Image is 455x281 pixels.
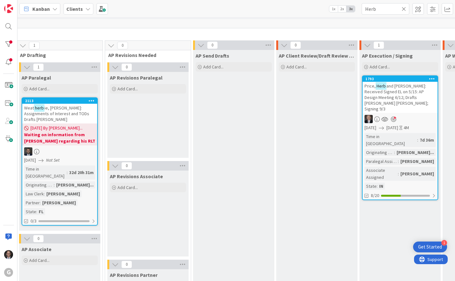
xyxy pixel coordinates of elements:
[418,137,436,144] div: 7d 36m
[110,74,163,81] span: AP Revisions Paralegal
[24,105,89,122] span: ie, [PERSON_NAME]: Assignments of Interest and TODs Drafts [PERSON_NAME]
[24,165,67,179] div: Time in [GEOGRAPHIC_DATA]
[394,149,395,156] span: :
[117,185,138,190] span: Add Card...
[290,41,301,49] span: 0
[362,75,438,200] a: 1793Price,Herband [PERSON_NAME]: Received Signed EL on 5/15: AP Design Meeting 6/12; Drafts [PERS...
[362,53,413,59] span: AP Execution / Signing
[365,158,398,165] div: Paralegal Assigned
[22,98,97,123] div: 2113Weatherbie, [PERSON_NAME]: Assignments of Interest and TODs Drafts [PERSON_NAME]
[196,53,229,59] span: AP Send Drafts
[365,83,376,89] span: Price,
[365,83,428,112] span: and [PERSON_NAME]: Received Signed EL on 5/15: AP Design Meeting 6/12; Drafts [PERSON_NAME] [PERS...
[338,6,346,12] span: 2x
[365,133,417,147] div: Time in [GEOGRAPHIC_DATA]
[24,157,36,164] span: [DATE]
[365,77,438,81] div: 1793
[286,64,307,70] span: Add Card...
[46,157,60,163] i: Not Set
[24,181,54,188] div: Originating Attorney
[24,190,44,197] div: Law Clerk
[363,76,438,82] div: 1793
[365,115,373,123] img: BG
[29,257,50,263] span: Add Card...
[108,52,183,58] span: AP Revisions Needed
[373,41,384,49] span: 1
[365,183,377,190] div: State
[404,124,409,131] div: 4M
[13,1,29,9] span: Support
[121,162,132,170] span: 0
[22,97,98,226] a: 2113Weatherbie, [PERSON_NAME]: Assignments of Interest and TODs Drafts [PERSON_NAME][DATE] By [PE...
[33,63,44,71] span: 1
[29,86,50,92] span: Add Card...
[365,167,398,181] div: Associate Assigned
[365,149,394,156] div: Originating Attorney
[22,74,51,81] span: AP Paralegal
[30,125,83,131] span: [DATE] By [PERSON_NAME]...
[110,173,163,179] span: AP Revisions Associate
[386,124,398,131] span: [DATE]
[376,82,386,89] mark: Herb
[45,190,82,197] div: [PERSON_NAME]
[110,272,157,278] span: AP Revisions Partner
[203,64,224,70] span: Add Card...
[371,192,379,199] span: 8/20
[346,6,355,12] span: 3x
[4,4,13,13] img: Visit kanbanzone.com
[117,86,138,92] span: Add Card...
[30,218,37,224] span: 0/3
[24,199,40,206] div: Partner
[399,158,436,165] div: [PERSON_NAME]
[378,183,385,190] div: IN
[20,52,95,58] span: AP Drafting
[25,99,97,103] div: 2113
[413,242,447,252] div: Open Get Started checklist, remaining modules: 1
[365,124,376,131] span: [DATE]
[33,235,44,242] span: 0
[67,169,68,176] span: :
[4,268,13,277] div: G
[441,240,447,246] div: 1
[398,158,399,165] span: :
[362,3,409,15] input: Quick Filter...
[4,250,13,259] img: JT
[363,76,438,113] div: 1793Price,Herband [PERSON_NAME]: Received Signed EL on 5/15: AP Design Meeting 6/12; Drafts [PERS...
[29,42,40,49] span: 1
[24,131,95,144] b: Waiting on information from [PERSON_NAME] regarding his RLT
[329,6,338,12] span: 1x
[117,42,128,49] span: 0
[399,170,436,177] div: [PERSON_NAME]
[121,261,132,268] span: 0
[41,199,77,206] div: [PERSON_NAME]
[417,137,418,144] span: :
[207,41,218,49] span: 0
[395,149,436,156] div: [PERSON_NAME]...
[22,246,51,252] span: AP Associate
[37,208,45,215] div: FL
[68,169,95,176] div: 32d 20h 31m
[279,53,355,59] span: AP Client Review/Draft Review Meeting
[55,181,95,188] div: [PERSON_NAME]...
[370,64,390,70] span: Add Card...
[32,5,50,13] span: Kanban
[44,190,45,197] span: :
[24,147,32,156] img: JW
[418,244,442,250] div: Get Started
[40,199,41,206] span: :
[34,104,44,111] mark: herb
[377,183,378,190] span: :
[22,98,97,104] div: 2113
[398,170,399,177] span: :
[36,208,37,215] span: :
[24,208,36,215] div: State
[66,6,83,12] b: Clients
[54,181,55,188] span: :
[24,105,34,111] span: Weat
[121,63,132,71] span: 0
[22,147,97,156] div: JW
[363,115,438,123] div: BG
